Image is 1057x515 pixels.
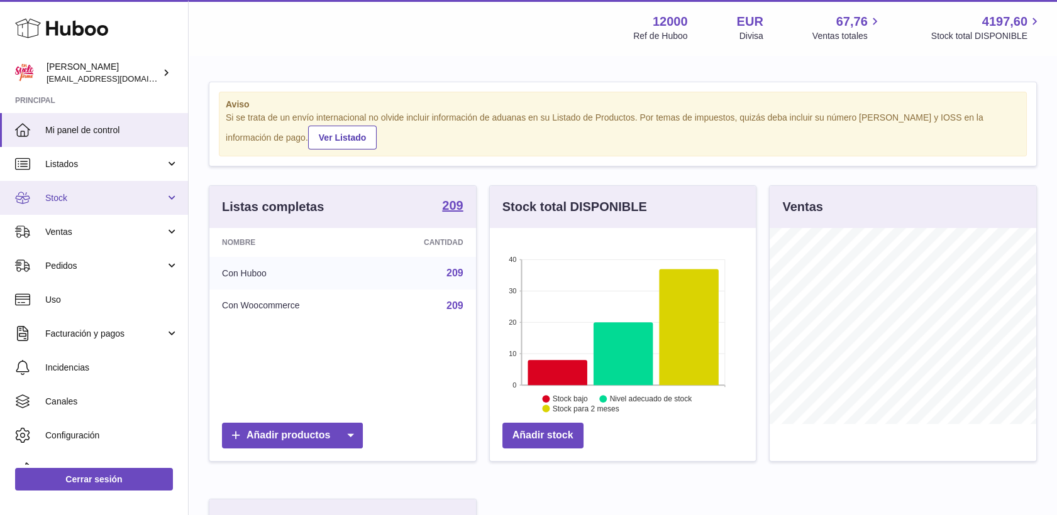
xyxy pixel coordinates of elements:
h3: Ventas [782,198,822,215]
text: 30 [509,287,516,295]
a: 209 [442,199,463,214]
td: Con Woocommerce [209,290,373,322]
a: Cerrar sesión [15,468,173,491]
span: 67,76 [836,13,868,30]
th: Cantidad [373,228,475,257]
text: Stock para 2 meses [553,404,619,413]
div: Divisa [739,30,763,42]
span: Stock total DISPONIBLE [931,30,1042,42]
span: 4197,60 [982,13,1027,30]
a: Añadir productos [222,423,363,448]
div: [PERSON_NAME] [47,61,160,85]
span: Incidencias [45,362,179,374]
a: 4197,60 Stock total DISPONIBLE [931,13,1042,42]
span: Ventas totales [812,30,882,42]
text: Stock bajo [553,394,588,403]
span: Configuración [45,430,179,442]
text: 40 [509,256,516,263]
h3: Listas completas [222,198,324,215]
span: Listados [45,158,165,170]
strong: 209 [442,199,463,212]
h3: Stock total DISPONIBLE [502,198,647,215]
div: Ref de Huboo [633,30,687,42]
a: Añadir stock [502,423,584,448]
a: 209 [446,300,463,311]
td: Con Huboo [209,257,373,290]
span: Uso [45,294,179,306]
strong: 12000 [653,13,688,30]
text: Nivel adecuado de stock [610,394,693,403]
span: [EMAIL_ADDRESS][DOMAIN_NAME] [47,73,185,84]
span: Devoluciones [45,463,179,475]
img: mar@ensuelofirme.com [15,63,34,82]
strong: EUR [737,13,763,30]
span: Mi panel de control [45,124,179,136]
th: Nombre [209,228,373,257]
span: Facturación y pagos [45,328,165,340]
a: Ver Listado [308,126,377,149]
text: 10 [509,350,516,357]
span: Ventas [45,226,165,238]
text: 0 [512,381,516,389]
a: 67,76 Ventas totales [812,13,882,42]
strong: Aviso [226,99,1020,111]
span: Pedidos [45,260,165,272]
a: 209 [446,268,463,278]
div: Si se trata de un envío internacional no olvide incluir información de aduanas en su Listado de P... [226,112,1020,149]
text: 20 [509,318,516,326]
span: Stock [45,192,165,204]
span: Canales [45,396,179,408]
